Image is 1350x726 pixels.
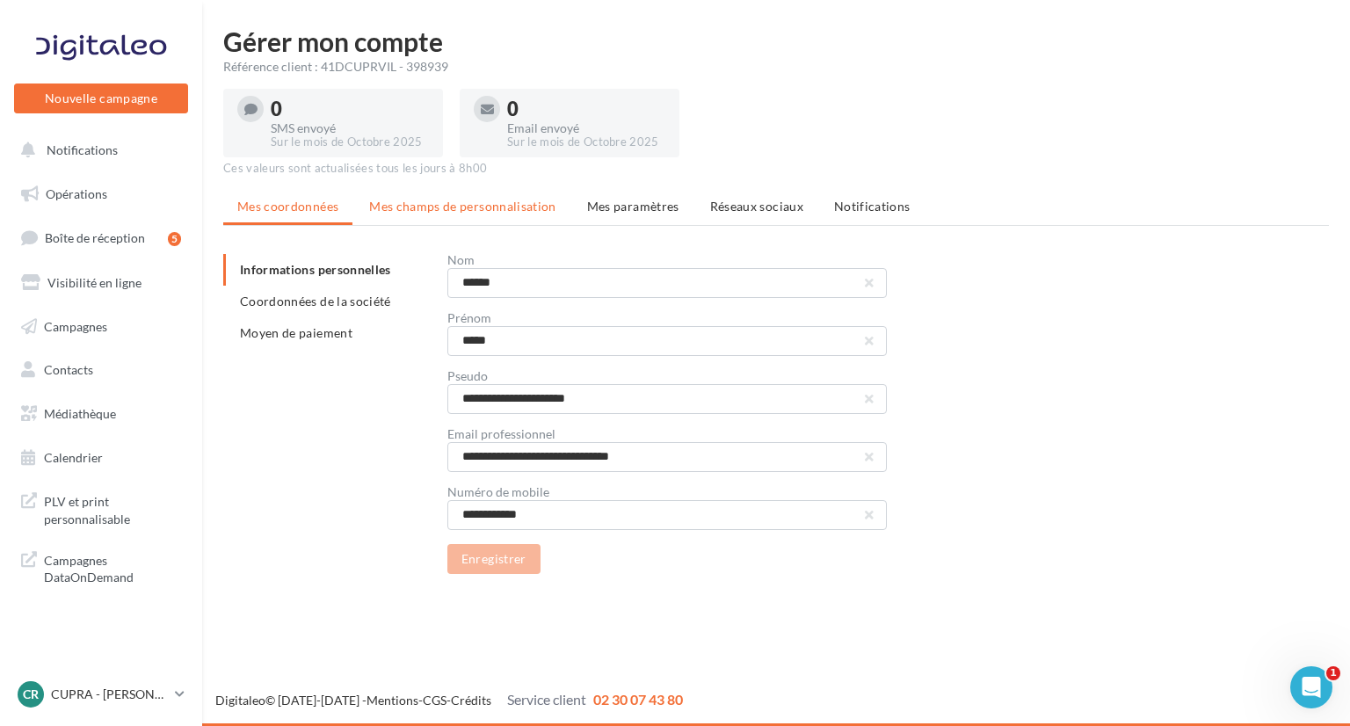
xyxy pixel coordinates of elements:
[447,254,887,266] div: Nom
[44,406,116,421] span: Médiathèque
[215,693,683,708] span: © [DATE]-[DATE] - - -
[44,490,181,527] span: PLV et print personnalisable
[44,362,93,377] span: Contacts
[11,132,185,169] button: Notifications
[367,693,418,708] a: Mentions
[593,691,683,708] span: 02 30 07 43 80
[215,693,265,708] a: Digitaleo
[1290,666,1332,708] iframe: Intercom live chat
[271,122,429,134] div: SMS envoyé
[223,161,1329,177] div: Ces valeurs sont actualisées tous les jours à 8h00
[507,99,665,119] div: 0
[447,428,887,440] div: Email professionnel
[447,312,887,324] div: Prénom
[507,134,665,150] div: Sur le mois de Octobre 2025
[369,199,556,214] span: Mes champs de personnalisation
[507,691,586,708] span: Service client
[271,134,429,150] div: Sur le mois de Octobre 2025
[447,370,887,382] div: Pseudo
[23,686,39,703] span: CR
[11,352,192,388] a: Contacts
[44,548,181,586] span: Campagnes DataOnDemand
[168,232,181,246] div: 5
[587,199,679,214] span: Mes paramètres
[11,483,192,534] a: PLV et print personnalisable
[710,199,803,214] span: Réseaux sociaux
[11,176,192,213] a: Opérations
[14,83,188,113] button: Nouvelle campagne
[11,439,192,476] a: Calendrier
[1326,666,1340,680] span: 1
[11,309,192,345] a: Campagnes
[45,230,145,245] span: Boîte de réception
[14,678,188,711] a: CR CUPRA - [PERSON_NAME]
[44,450,103,465] span: Calendrier
[240,325,352,340] span: Moyen de paiement
[11,541,192,593] a: Campagnes DataOnDemand
[51,686,168,703] p: CUPRA - [PERSON_NAME]
[451,693,491,708] a: Crédits
[223,28,1329,54] h1: Gérer mon compte
[240,294,391,309] span: Coordonnées de la société
[447,544,541,574] button: Enregistrer
[11,396,192,432] a: Médiathèque
[46,186,107,201] span: Opérations
[834,199,911,214] span: Notifications
[44,318,107,333] span: Campagnes
[507,122,665,134] div: Email envoyé
[423,693,446,708] a: CGS
[223,58,1329,76] div: Référence client : 41DCUPRVIL - 398939
[11,265,192,301] a: Visibilité en ligne
[47,275,142,290] span: Visibilité en ligne
[11,219,192,257] a: Boîte de réception5
[271,99,429,119] div: 0
[47,142,118,157] span: Notifications
[447,486,887,498] div: Numéro de mobile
